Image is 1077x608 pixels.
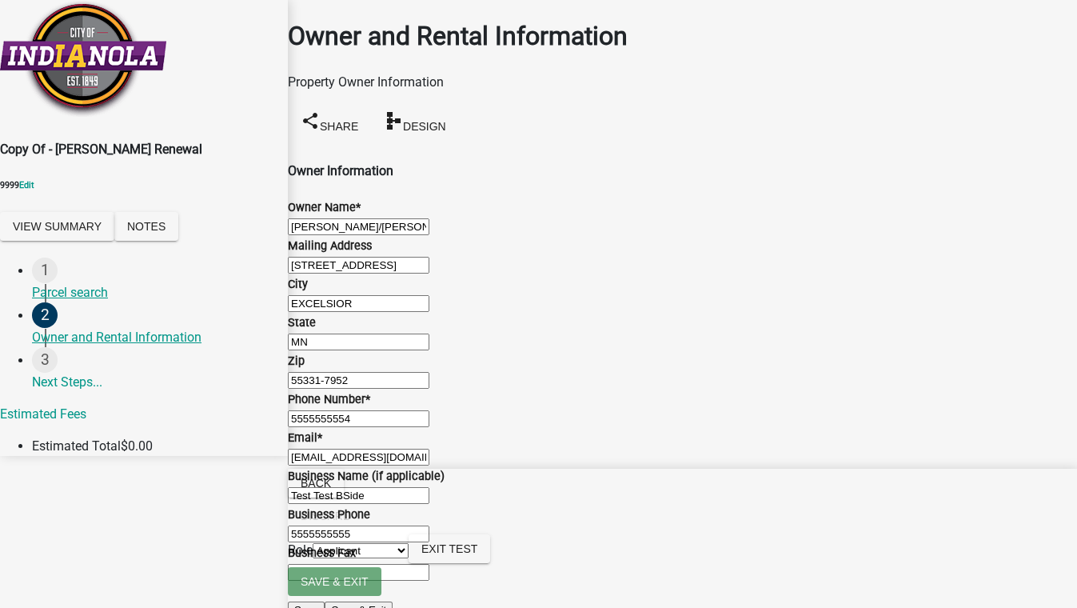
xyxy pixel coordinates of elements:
button: Back [288,469,344,498]
label: Business Fax [288,546,356,560]
span: $0.00 [121,438,153,454]
span: Back [301,477,331,490]
span: Save & Exit [301,575,369,588]
wm-modal-confirm: Edit Application Number [19,180,34,190]
i: schema [384,110,403,130]
h1: Owner and Rental Information [288,17,1077,55]
a: Edit [19,180,34,190]
h4: Owner Information [288,162,1077,181]
div: Parcel search [32,283,275,302]
div: 1 [32,258,58,283]
label: Phone Number [288,393,370,406]
button: schemaDesign [371,105,459,141]
button: Save & Exit [288,567,381,596]
wm-modal-confirm: Notes [114,220,178,235]
button: Discard [288,502,364,530]
span: Design [403,119,446,132]
i: share [301,110,320,130]
label: Zip [288,354,305,368]
label: Business Name (if applicable) [288,470,445,483]
p: Property Owner Information [288,73,1077,92]
div: 2 [32,302,58,328]
div: 3 [32,347,58,373]
button: Notes [114,212,178,241]
label: City [288,278,308,291]
span: Exit Test [421,542,477,555]
label: State [288,316,316,330]
div: Owner and Rental Information [32,328,275,347]
a: Next Steps... [32,347,288,400]
button: Exit Test [409,534,490,563]
button: shareShare [288,105,371,141]
label: Owner Name [288,201,361,214]
span: Share [320,119,358,132]
label: Mailing Address [288,239,372,253]
span: Estimated Total [32,438,121,454]
label: Email [288,431,322,445]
